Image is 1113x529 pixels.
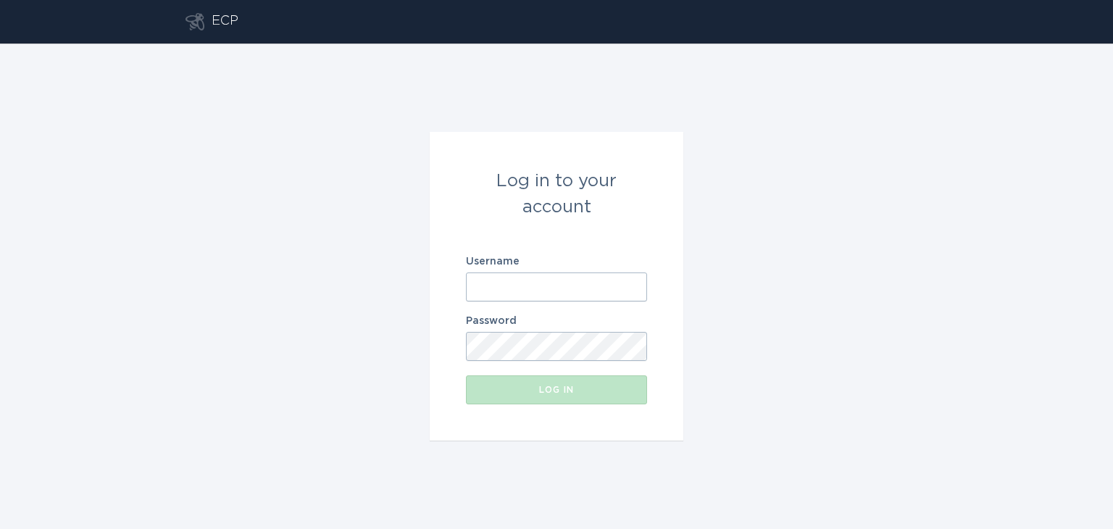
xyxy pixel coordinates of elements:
[185,13,204,30] button: Go to dashboard
[466,316,647,326] label: Password
[212,13,238,30] div: ECP
[473,386,640,394] div: Log in
[466,257,647,267] label: Username
[466,375,647,404] button: Log in
[466,168,647,220] div: Log in to your account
